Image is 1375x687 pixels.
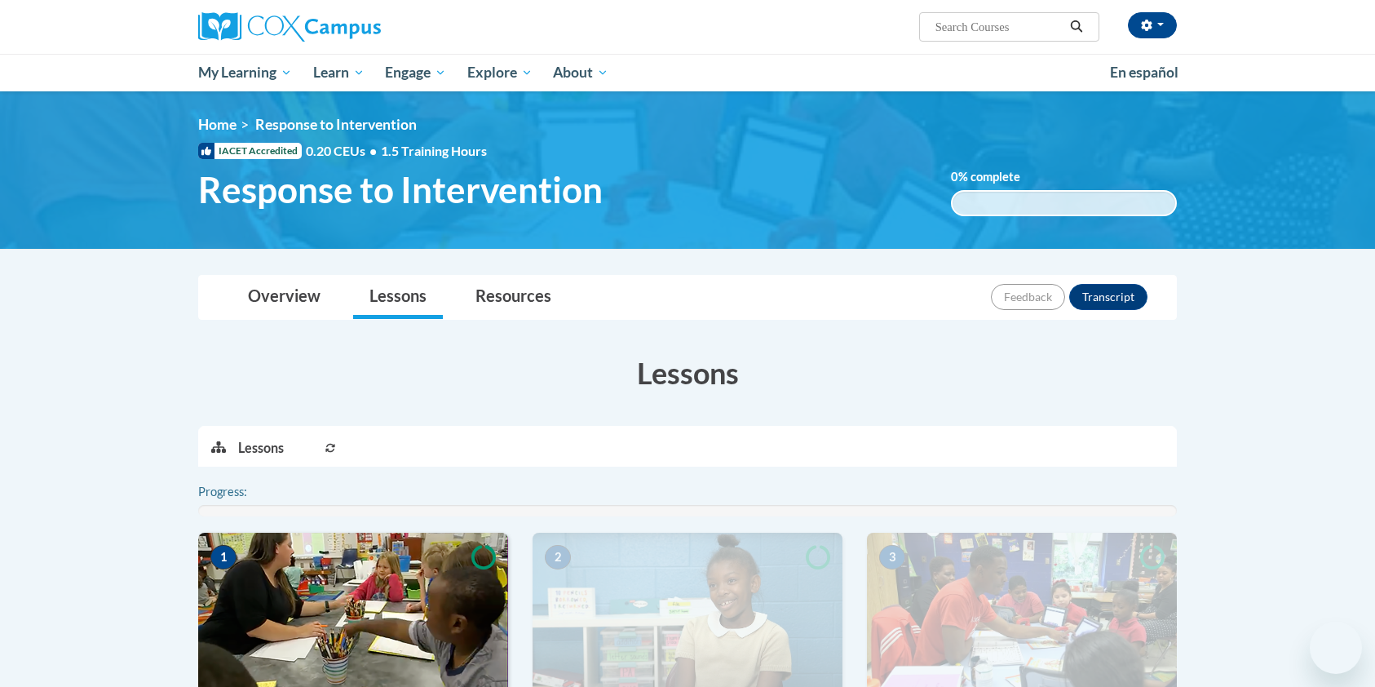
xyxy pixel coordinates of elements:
[1069,284,1147,310] button: Transcript
[543,54,620,91] a: About
[1110,64,1178,81] span: En español
[353,276,443,319] a: Lessons
[306,142,381,160] span: 0.20 CEUs
[879,545,905,570] span: 3
[934,17,1064,37] input: Search Courses
[545,545,571,570] span: 2
[198,63,292,82] span: My Learning
[198,12,381,42] img: Cox Campus
[238,439,284,457] p: Lessons
[188,54,303,91] a: My Learning
[255,116,417,133] span: Response to Intervention
[198,168,603,211] span: Response to Intervention
[1128,12,1177,38] button: Account Settings
[198,143,302,159] span: IACET Accredited
[1099,55,1189,90] a: En español
[198,12,508,42] a: Cox Campus
[374,54,457,91] a: Engage
[385,63,446,82] span: Engage
[1310,622,1362,674] iframe: Button to launch messaging window
[369,143,377,158] span: •
[467,63,533,82] span: Explore
[951,170,958,184] span: 0
[457,54,543,91] a: Explore
[210,545,237,570] span: 1
[198,116,237,133] a: Home
[553,63,608,82] span: About
[381,143,487,158] span: 1.5 Training Hours
[459,276,568,319] a: Resources
[198,352,1177,393] h3: Lessons
[174,54,1201,91] div: Main menu
[951,168,1045,186] label: % complete
[198,483,292,501] label: Progress:
[232,276,337,319] a: Overview
[313,63,365,82] span: Learn
[1064,17,1089,37] button: Search
[991,284,1065,310] button: Feedback
[303,54,375,91] a: Learn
